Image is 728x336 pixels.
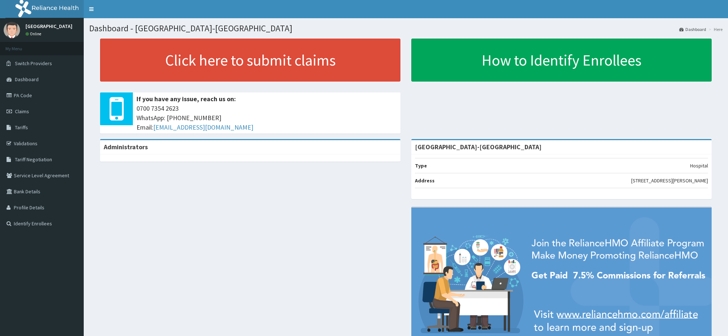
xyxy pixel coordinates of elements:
span: Dashboard [15,76,39,83]
p: [GEOGRAPHIC_DATA] [25,24,72,29]
li: Here [707,26,723,32]
span: Claims [15,108,29,115]
a: How to Identify Enrollees [411,39,712,82]
b: Address [415,177,435,184]
p: Hospital [690,162,708,169]
span: Tariffs [15,124,28,131]
b: Type [415,162,427,169]
span: Switch Providers [15,60,52,67]
span: Tariff Negotiation [15,156,52,163]
a: Online [25,31,43,36]
span: 0700 7354 2623 WhatsApp: [PHONE_NUMBER] Email: [136,104,397,132]
p: [STREET_ADDRESS][PERSON_NAME] [631,177,708,184]
a: [EMAIL_ADDRESS][DOMAIN_NAME] [153,123,253,131]
a: Dashboard [679,26,706,32]
img: User Image [4,22,20,38]
b: Administrators [104,143,148,151]
a: Click here to submit claims [100,39,400,82]
h1: Dashboard - [GEOGRAPHIC_DATA]-[GEOGRAPHIC_DATA] [89,24,723,33]
strong: [GEOGRAPHIC_DATA]-[GEOGRAPHIC_DATA] [415,143,542,151]
b: If you have any issue, reach us on: [136,95,236,103]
